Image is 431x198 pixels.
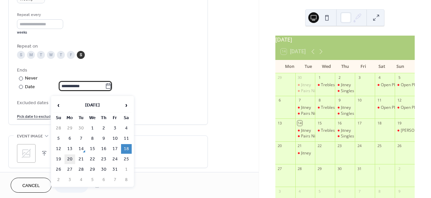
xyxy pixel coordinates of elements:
div: Trebles Night [315,128,335,133]
div: 22 [317,143,322,148]
div: 11 [377,98,382,103]
td: 30 [76,123,86,133]
div: 4 [377,75,382,80]
div: Jitney [335,128,355,133]
div: Singles Night [341,88,365,94]
div: Trebles Night [321,82,346,88]
div: Wells Hill Classic Tournament [395,128,415,133]
div: 26 [397,143,402,148]
td: 25 [121,154,132,164]
td: 1 [121,165,132,174]
div: Pairs Night [301,111,321,116]
div: 8 [377,189,382,194]
td: 24 [110,154,120,164]
div: 5 [317,189,322,194]
div: 25 [377,143,382,148]
td: 3 [110,123,120,133]
td: 10 [110,134,120,143]
span: Pick date to exclude [17,113,53,120]
td: 29 [65,123,75,133]
div: 10 [357,98,362,103]
th: Th [98,113,109,123]
div: 9 [397,189,402,194]
div: 3 [277,189,282,194]
div: 5 [397,75,402,80]
td: 31 [110,165,120,174]
td: 13 [65,144,75,154]
td: 20 [65,154,75,164]
div: Never [25,75,38,82]
div: 29 [277,75,282,80]
div: Open Play [381,82,399,88]
span: › [121,99,131,112]
div: 1 [377,166,382,171]
div: ; [17,144,36,163]
div: Singles Night [335,88,355,94]
td: 6 [65,134,75,143]
div: F [67,51,75,59]
div: 24 [357,143,362,148]
td: 8 [121,175,132,185]
div: Trebles Night [321,128,346,133]
th: Fr [110,113,120,123]
div: Jitney [335,82,355,88]
div: 4 [297,189,302,194]
div: M [27,51,35,59]
div: Singles Night [335,111,355,116]
div: 17 [357,120,362,125]
td: 30 [98,165,109,174]
div: Jitney [341,82,351,88]
div: Trebles Night [315,105,335,110]
div: Jitney [301,82,311,88]
div: Repeat on [17,43,198,50]
th: Mo [65,113,75,123]
div: Pairs Night [301,88,321,94]
div: Mon [281,60,299,73]
div: 12 [397,98,402,103]
th: We [87,113,98,123]
div: 1 [317,75,322,80]
div: Open Play [381,105,399,110]
div: 7 [297,98,302,103]
div: Trebles Night [321,105,346,110]
div: Jitney [301,128,311,133]
td: 8 [87,134,98,143]
div: 2 [337,75,342,80]
td: 21 [76,154,86,164]
div: 3 [357,75,362,80]
th: [DATE] [65,98,120,112]
div: 30 [297,75,302,80]
th: Su [53,113,64,123]
div: Thu [336,60,354,73]
td: 7 [110,175,120,185]
div: 20 [277,143,282,148]
div: 31 [357,166,362,171]
th: Tu [76,113,86,123]
div: Jitney [335,105,355,110]
th: Sa [121,113,132,123]
div: Jitney [301,105,311,110]
div: 9 [337,98,342,103]
div: Date [25,83,112,91]
td: 15 [87,144,98,154]
td: 12 [53,144,64,154]
div: Pairs Night [295,111,315,116]
td: 9 [98,134,109,143]
div: T [37,51,45,59]
div: Pairs Night [295,133,315,139]
div: 7 [357,189,362,194]
div: Repeat every [17,11,62,18]
div: W [47,51,55,59]
div: 30 [337,166,342,171]
div: T [57,51,65,59]
div: 15 [317,120,322,125]
div: Trebles Night [315,82,335,88]
div: 28 [297,166,302,171]
div: Ends [17,67,198,74]
div: Jitney [295,82,315,88]
div: Jitney [341,105,351,110]
td: 26 [53,165,64,174]
div: Open Play [401,105,419,110]
div: 29 [317,166,322,171]
td: 3 [65,175,75,185]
